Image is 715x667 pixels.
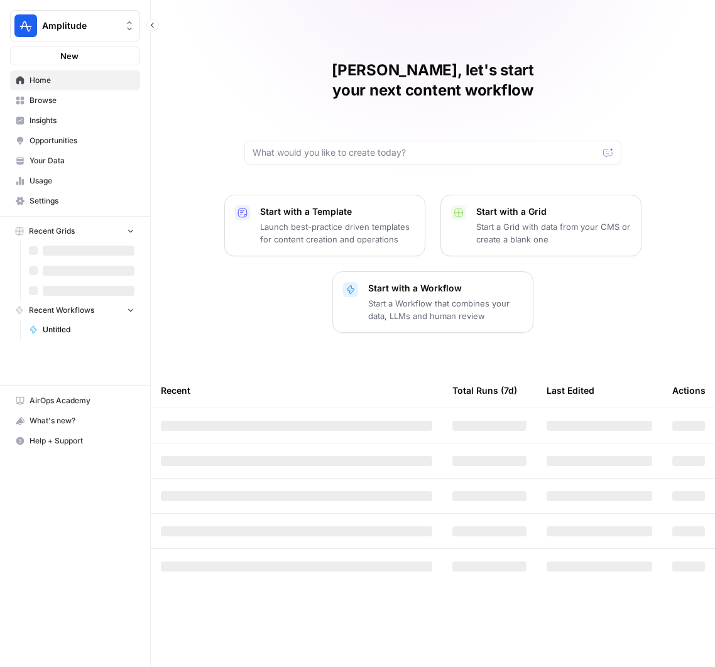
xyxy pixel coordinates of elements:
[260,205,415,218] p: Start with a Template
[30,75,134,86] span: Home
[23,320,140,340] a: Untitled
[10,151,140,171] a: Your Data
[10,301,140,320] button: Recent Workflows
[10,411,140,431] button: What's new?
[30,195,134,207] span: Settings
[30,135,134,146] span: Opportunities
[10,191,140,211] a: Settings
[10,431,140,451] button: Help + Support
[30,395,134,406] span: AirOps Academy
[260,220,415,246] p: Launch best-practice driven templates for content creation and operations
[452,373,517,408] div: Total Runs (7d)
[253,146,598,159] input: What would you like to create today?
[10,46,140,65] button: New
[10,171,140,191] a: Usage
[10,131,140,151] a: Opportunities
[368,282,523,295] p: Start with a Workflow
[29,305,94,316] span: Recent Workflows
[476,220,631,246] p: Start a Grid with data from your CMS or create a blank one
[10,70,140,90] a: Home
[10,391,140,411] a: AirOps Academy
[547,373,594,408] div: Last Edited
[42,19,118,32] span: Amplitude
[30,115,134,126] span: Insights
[244,60,621,100] h1: [PERSON_NAME], let's start your next content workflow
[672,373,706,408] div: Actions
[368,297,523,322] p: Start a Workflow that combines your data, LLMs and human review
[14,14,37,37] img: Amplitude Logo
[29,225,75,237] span: Recent Grids
[30,435,134,447] span: Help + Support
[30,155,134,166] span: Your Data
[11,411,139,430] div: What's new?
[30,95,134,106] span: Browse
[161,373,432,408] div: Recent
[224,195,425,256] button: Start with a TemplateLaunch best-practice driven templates for content creation and operations
[30,175,134,187] span: Usage
[60,50,79,62] span: New
[476,205,631,218] p: Start with a Grid
[43,324,134,335] span: Untitled
[332,271,533,333] button: Start with a WorkflowStart a Workflow that combines your data, LLMs and human review
[10,222,140,241] button: Recent Grids
[10,90,140,111] a: Browse
[10,10,140,41] button: Workspace: Amplitude
[10,111,140,131] a: Insights
[440,195,641,256] button: Start with a GridStart a Grid with data from your CMS or create a blank one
